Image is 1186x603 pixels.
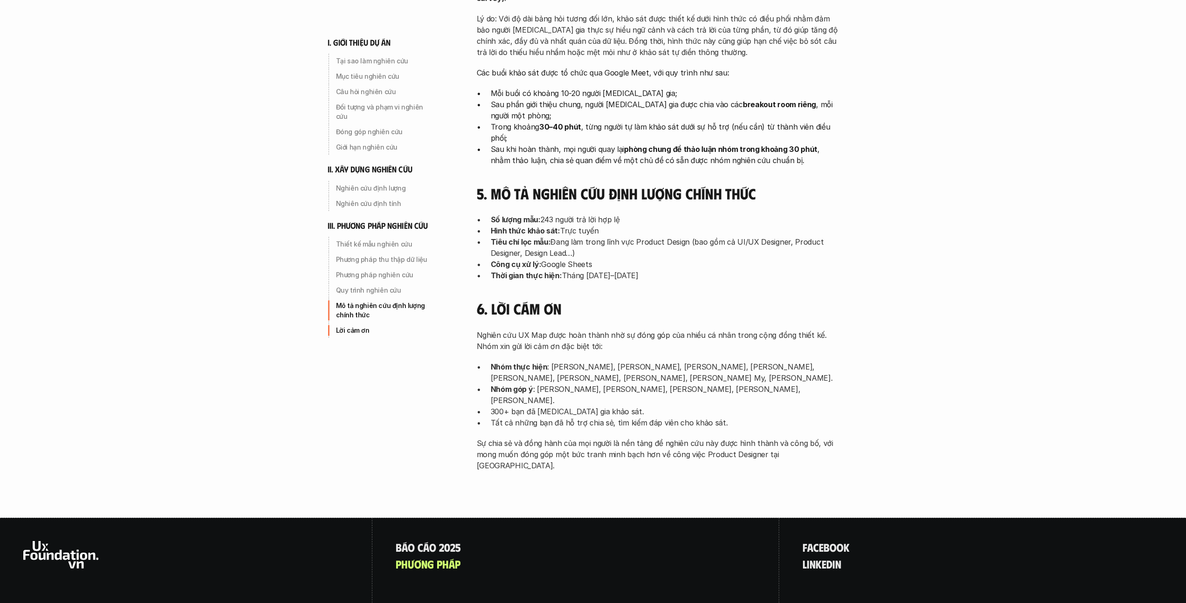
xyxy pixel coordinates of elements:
[477,13,840,58] p: Lý do: Với độ dài bảng hỏi tương đối lớn, khảo sát được thiết kế dưới hình thức có điều phối nhằm...
[336,240,436,249] p: Thiết kế mẫu nghiên cứu
[328,267,439,282] a: Phương pháp nghiên cứu
[418,541,423,553] span: c
[328,220,428,231] h6: iii. phương pháp nghiên cứu
[822,558,826,570] span: e
[328,140,439,155] a: Giới hạn nghiên cứu
[491,214,840,225] p: 243 người trả lời hợp lệ
[396,558,460,570] a: phươngpháp
[408,541,415,553] span: o
[491,225,840,236] p: Trực tuyến
[802,558,807,570] span: l
[477,438,840,471] p: Sự chia sẻ và đồng hành của mọi người là nền tảng để nghiên cứu này được hình thành và công bố, v...
[830,541,836,553] span: o
[802,558,841,570] a: linkedin
[491,144,840,166] p: Sau khi hoàn thành, mọi người quay lại , nhằm thảo luận, chia sẻ quan điểm về một chủ đề có sẵn đ...
[477,329,840,352] p: Nghiên cứu UX Map được hoàn thành nhờ sự đóng góp của nhiều cá nhân trong cộng đồng thiết kế. Nhó...
[336,301,436,320] p: Mô tả nghiên cứu định lượng chính thức
[437,558,442,570] span: p
[336,143,436,152] p: Giới hạn nghiên cứu
[491,226,560,235] strong: Hình thức khảo sát:
[813,541,819,553] span: c
[401,558,408,570] span: h
[491,384,533,394] strong: Nhóm góp ý
[491,88,840,99] p: Mỗi buổi có khoảng 10-20 người [MEDICAL_DATA] gia;
[491,260,542,269] strong: Công cụ xử lý:
[336,326,436,335] p: Lời cảm ơn
[328,181,439,196] a: Nghiên cứu định lượng
[802,541,807,553] span: f
[336,255,436,264] p: Phương pháp thu thập dữ liệu
[328,84,439,99] a: Câu hỏi nghiên cứu
[336,127,436,137] p: Đóng góp nghiên cứu
[624,144,817,154] strong: phòng chung để thảo luận nhóm trong khoảng 30 phút
[396,541,402,553] span: B
[336,184,436,193] p: Nghiên cứu định lượng
[819,541,823,553] span: e
[336,87,436,96] p: Câu hỏi nghiên cứu
[743,100,816,109] strong: breakout room riêng
[491,259,840,270] p: Google Sheets
[336,270,436,280] p: Phương pháp nghiên cứu
[336,103,436,121] p: Đối tượng và phạm vi nghiên cứu
[328,164,412,175] h6: ii. xây dựng nghiên cứu
[328,100,439,124] a: Đối tượng và phạm vi nghiên cứu
[449,558,455,570] span: á
[442,558,449,570] span: h
[802,541,850,553] a: facebook
[328,323,439,338] a: Lời cảm ơn
[328,283,439,298] a: Quy trình nghiên cứu
[477,300,840,317] h4: 6. Lời cám ơn
[491,361,840,384] p: : [PERSON_NAME], [PERSON_NAME], [PERSON_NAME], [PERSON_NAME], [PERSON_NAME], [PERSON_NAME], [PERS...
[328,298,439,322] a: Mô tả nghiên cứu định lượng chính thức
[408,558,414,570] span: ư
[832,558,835,570] span: i
[491,384,840,406] p: : [PERSON_NAME], [PERSON_NAME], [PERSON_NAME], [PERSON_NAME], [PERSON_NAME].
[807,558,809,570] span: i
[336,56,436,66] p: Tại sao làm nghiên cứu
[491,237,551,247] strong: Tiêu chí lọc mẫu:
[491,236,840,259] p: Đang làm trong lĩnh vực Product Design (bao gồm cả UI/UX Designer, Product Designer, Design Lead…)
[429,541,436,553] span: o
[396,541,461,553] a: Báocáo2025
[491,362,548,371] strong: Nhóm thực hiện
[835,558,841,570] span: n
[328,196,439,211] a: Nghiên cứu định tính
[539,122,581,131] strong: 30–40 phút
[450,541,455,553] span: 2
[336,199,436,208] p: Nghiên cứu định tính
[477,67,840,78] p: Các buổi khảo sát được tổ chức qua Google Meet, với quy trình như sau:
[439,541,444,553] span: 2
[421,558,427,570] span: n
[491,271,562,280] strong: Thời gian thực hiện:
[328,124,439,139] a: Đóng góp nghiên cứu
[336,286,436,295] p: Quy trình nghiên cứu
[809,558,816,570] span: n
[491,417,840,428] p: Tất cả những bạn đã hỗ trợ chia sẻ, tìm kiếm đáp viên cho khảo sát.
[491,121,840,144] p: Trong khoảng , từng người tự làm khảo sát dưới sự hỗ trợ (nếu cần) từ thành viên điều phối;
[328,252,439,267] a: Phương pháp thu thập dữ liệu
[491,406,840,417] p: 300+ bạn đã [MEDICAL_DATA] gia khảo sát.
[328,37,391,48] h6: i. giới thiệu dự án
[843,541,850,553] span: k
[328,237,439,252] a: Thiết kế mẫu nghiên cứu
[444,541,450,553] span: 0
[328,69,439,84] a: Mục tiêu nghiên cứu
[455,541,461,553] span: 5
[396,558,401,570] span: p
[414,558,421,570] span: ơ
[427,558,434,570] span: g
[402,541,408,553] span: á
[823,541,830,553] span: b
[477,185,840,202] h4: 5. Mô tả nghiên cứu định lượng chính thức
[491,99,840,121] p: Sau phần giới thiệu chung, người [MEDICAL_DATA] gia được chia vào các , mỗi người một phòng;
[491,215,541,224] strong: Số lượng mẫu:
[328,54,439,69] a: Tại sao làm nghiên cứu
[816,558,822,570] span: k
[491,270,840,281] p: Tháng [DATE]–[DATE]
[455,558,460,570] span: p
[807,541,813,553] span: a
[826,558,832,570] span: d
[336,72,436,81] p: Mục tiêu nghiên cứu
[836,541,843,553] span: o
[423,541,429,553] span: á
